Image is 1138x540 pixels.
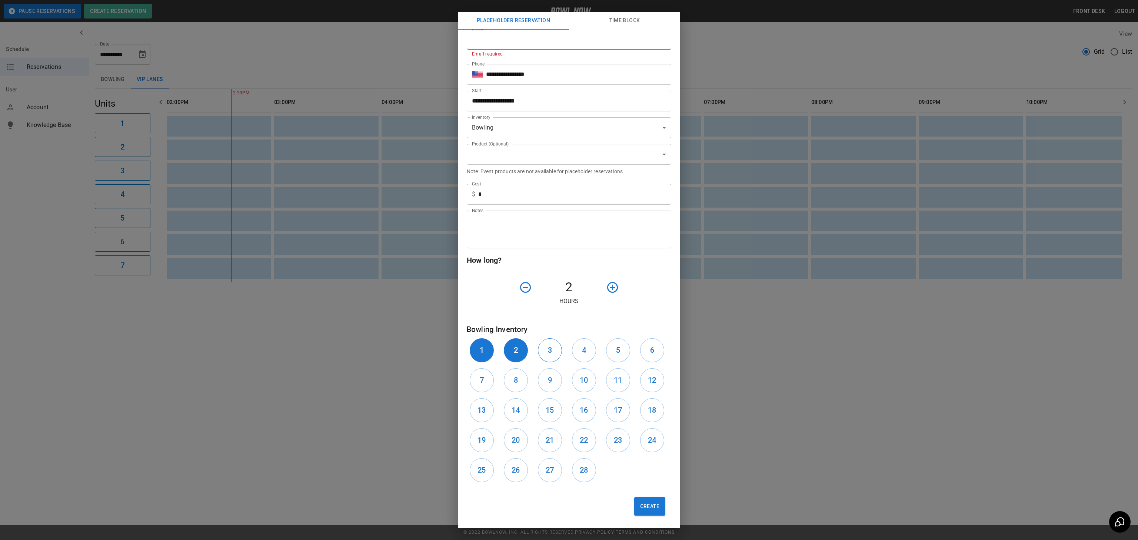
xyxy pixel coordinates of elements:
[512,404,520,416] h6: 14
[572,368,596,392] button: 10
[504,428,528,452] button: 20
[640,398,664,422] button: 18
[458,12,569,30] button: Placeholder Reservation
[569,12,680,30] button: Time Block
[480,344,484,356] h6: 1
[472,51,666,58] p: Email required
[470,458,494,482] button: 25
[614,434,622,446] h6: 23
[572,398,596,422] button: 16
[580,404,588,416] h6: 16
[538,338,562,362] button: 3
[478,434,486,446] h6: 19
[648,374,656,386] h6: 12
[514,374,518,386] h6: 8
[470,428,494,452] button: 19
[606,338,630,362] button: 5
[504,368,528,392] button: 8
[467,323,671,335] h6: Bowling Inventory
[467,117,671,138] div: Bowling
[467,297,671,306] p: Hours
[614,374,622,386] h6: 11
[580,464,588,476] h6: 28
[606,368,630,392] button: 11
[548,374,552,386] h6: 9
[580,374,588,386] h6: 10
[546,434,554,446] h6: 21
[640,338,664,362] button: 6
[504,458,528,482] button: 26
[640,368,664,392] button: 12
[504,338,528,362] button: 2
[650,344,654,356] h6: 6
[538,368,562,392] button: 9
[572,338,596,362] button: 4
[472,190,475,199] p: $
[470,398,494,422] button: 13
[478,464,486,476] h6: 25
[606,428,630,452] button: 23
[546,404,554,416] h6: 15
[538,398,562,422] button: 15
[470,338,494,362] button: 1
[467,168,671,175] p: Note: Event products are not available for placeholder reservations
[512,464,520,476] h6: 26
[467,254,671,266] h6: How long?
[472,87,482,94] label: Start
[634,497,665,516] button: Create
[472,69,483,80] button: Select country
[572,428,596,452] button: 22
[538,458,562,482] button: 27
[514,344,518,356] h6: 2
[582,344,586,356] h6: 4
[572,458,596,482] button: 28
[478,404,486,416] h6: 13
[614,404,622,416] h6: 17
[467,91,666,111] input: Choose date, selected date is Oct 10, 2025
[535,279,603,295] h4: 2
[580,434,588,446] h6: 22
[470,368,494,392] button: 7
[606,398,630,422] button: 17
[616,344,620,356] h6: 5
[512,434,520,446] h6: 20
[548,344,552,356] h6: 3
[504,398,528,422] button: 14
[648,404,656,416] h6: 18
[640,428,664,452] button: 24
[538,428,562,452] button: 21
[648,434,656,446] h6: 24
[546,464,554,476] h6: 27
[480,374,484,386] h6: 7
[467,144,671,165] div: ​
[472,61,485,67] label: Phone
